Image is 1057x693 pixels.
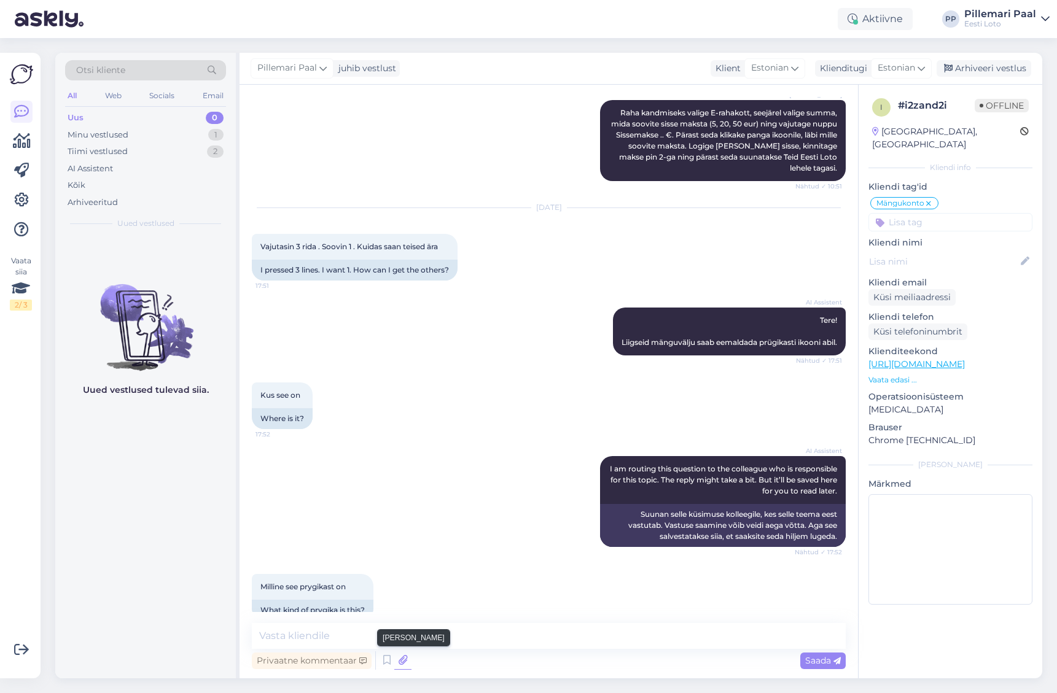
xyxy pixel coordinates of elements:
[942,10,959,28] div: PP
[252,652,372,669] div: Privaatne kommentaar
[868,421,1032,434] p: Brauser
[868,236,1032,249] p: Kliendi nimi
[252,600,373,621] div: What kind of prygika is this?
[815,62,867,75] div: Klienditugi
[964,9,1036,19] div: Pillemari Paal
[795,182,842,191] span: Nähtud ✓ 10:51
[257,61,317,75] span: Pillemari Paal
[600,504,846,547] div: Suunan selle küsimuse kolleegile, kes selle teema eest vastutab. Vastuse saamine võib veidi aega ...
[868,390,1032,403] p: Operatsioonisüsteem
[868,276,1032,289] p: Kliendi email
[868,459,1032,470] div: [PERSON_NAME]
[68,112,84,124] div: Uus
[838,8,913,30] div: Aktiivne
[252,202,846,213] div: [DATE]
[876,199,924,207] span: Mängukonto
[868,434,1032,447] p: Chrome [TECHNICAL_ID]
[206,112,224,124] div: 0
[68,129,128,141] div: Minu vestlused
[255,430,302,439] span: 17:52
[200,88,226,104] div: Email
[65,88,79,104] div: All
[872,125,1020,151] div: [GEOGRAPHIC_DATA], [GEOGRAPHIC_DATA]
[208,129,224,141] div: 1
[260,390,300,400] span: Kus see on
[333,62,396,75] div: juhib vestlust
[10,255,32,311] div: Vaata siia
[868,374,1032,385] p: Vaata edasi ...
[868,358,965,370] a: [URL][DOMAIN_NAME]
[711,62,741,75] div: Klient
[610,464,839,495] span: I am routing this question to the colleague who is responsible for this topic. The reply might ta...
[868,180,1032,193] p: Kliendi tag'id
[868,403,1032,416] p: [MEDICAL_DATA]
[68,163,113,175] div: AI Assistent
[805,655,841,666] span: Saada
[869,255,1018,268] input: Lisa nimi
[751,61,789,75] span: Estonian
[868,345,1032,358] p: Klienditeekond
[260,242,438,251] span: Vajutasin 3 rida . Soovin 1 . Kuidas saan teised ära
[964,9,1050,29] a: Pillemari PaalEesti Loto
[796,446,842,455] span: AI Assistent
[76,64,125,77] span: Otsi kliente
[878,61,915,75] span: Estonian
[880,103,883,112] span: i
[868,478,1032,490] p: Märkmed
[611,108,839,172] span: Raha kandmiseks valige E-rahakott, seejärel valige summa, mida soovite sisse maksta (5, 20, 50 eu...
[10,63,33,86] img: Askly Logo
[868,162,1032,173] div: Kliendi info
[796,356,842,365] span: Nähtud ✓ 17:51
[103,88,124,104] div: Web
[964,19,1036,29] div: Eesti Loto
[868,311,1032,323] p: Kliendi telefon
[937,60,1031,77] div: Arhiveeri vestlus
[10,300,32,311] div: 2 / 3
[255,281,302,290] span: 17:51
[795,548,842,557] span: Nähtud ✓ 17:52
[868,289,956,306] div: Küsi meiliaadressi
[868,323,967,340] div: Küsi telefoninumbrit
[207,145,224,158] div: 2
[68,196,118,209] div: Arhiveeritud
[55,262,236,373] img: No chats
[260,582,346,591] span: Milline see prygikast on
[868,213,1032,231] input: Lisa tag
[898,98,975,113] div: # i2zand2i
[83,384,209,397] p: Uued vestlused tulevad siia.
[117,218,174,229] span: Uued vestlused
[796,298,842,307] span: AI Assistent
[68,145,128,158] div: Tiimi vestlused
[252,408,313,429] div: Where is it?
[252,260,458,281] div: I pressed 3 lines. I want 1. How can I get the others?
[975,99,1029,112] span: Offline
[147,88,177,104] div: Socials
[383,632,445,643] small: [PERSON_NAME]
[68,179,85,192] div: Kõik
